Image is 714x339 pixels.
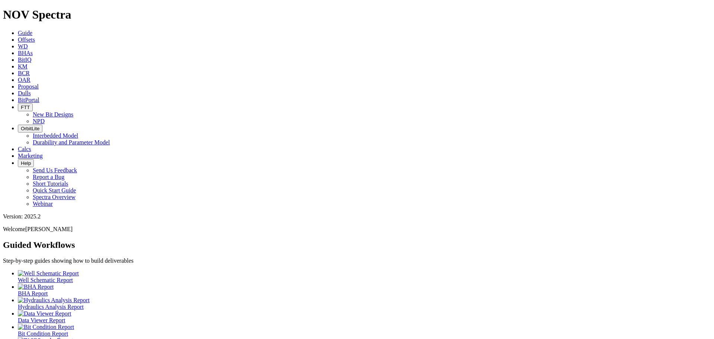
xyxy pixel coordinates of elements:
a: Hydraulics Analysis Report Hydraulics Analysis Report [18,297,711,310]
a: Marketing [18,153,43,159]
span: Bit Condition Report [18,330,68,337]
a: BHA Report BHA Report [18,284,711,297]
a: BHAs [18,50,33,56]
a: Bit Condition Report Bit Condition Report [18,324,711,337]
img: Well Schematic Report [18,270,79,277]
a: BCR [18,70,30,76]
a: Quick Start Guide [33,187,76,194]
a: KM [18,63,28,70]
a: BitIQ [18,57,31,63]
p: Step-by-step guides showing how to build deliverables [3,258,711,264]
a: Well Schematic Report Well Schematic Report [18,270,711,283]
img: Data Viewer Report [18,310,71,317]
span: OrbitLite [21,126,39,131]
button: OrbitLite [18,125,42,132]
img: BHA Report [18,284,54,290]
a: Data Viewer Report Data Viewer Report [18,310,711,323]
a: New Bit Designs [33,111,73,118]
h2: Guided Workflows [3,240,711,250]
a: Durability and Parameter Model [33,139,110,145]
span: FTT [21,105,30,110]
span: Data Viewer Report [18,317,65,323]
img: Bit Condition Report [18,324,74,330]
a: Spectra Overview [33,194,75,200]
a: Proposal [18,83,39,90]
h1: NOV Spectra [3,8,711,22]
p: Welcome [3,226,711,233]
img: Hydraulics Analysis Report [18,297,90,304]
a: OAR [18,77,30,83]
a: Report a Bug [33,174,64,180]
span: Well Schematic Report [18,277,73,283]
a: BitPortal [18,97,39,103]
a: Dulls [18,90,31,96]
a: Offsets [18,36,35,43]
span: [PERSON_NAME] [25,226,73,232]
button: Help [18,159,34,167]
a: NPD [33,118,45,124]
a: Webinar [33,201,53,207]
a: Short Tutorials [33,180,68,187]
a: Calcs [18,146,31,152]
div: Version: 2025.2 [3,213,711,220]
span: BHA Report [18,290,48,297]
button: FTT [18,103,33,111]
a: Send Us Feedback [33,167,77,173]
a: Guide [18,30,32,36]
a: Interbedded Model [33,132,78,139]
span: Help [21,160,31,166]
a: WD [18,43,28,49]
span: Hydraulics Analysis Report [18,304,84,310]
